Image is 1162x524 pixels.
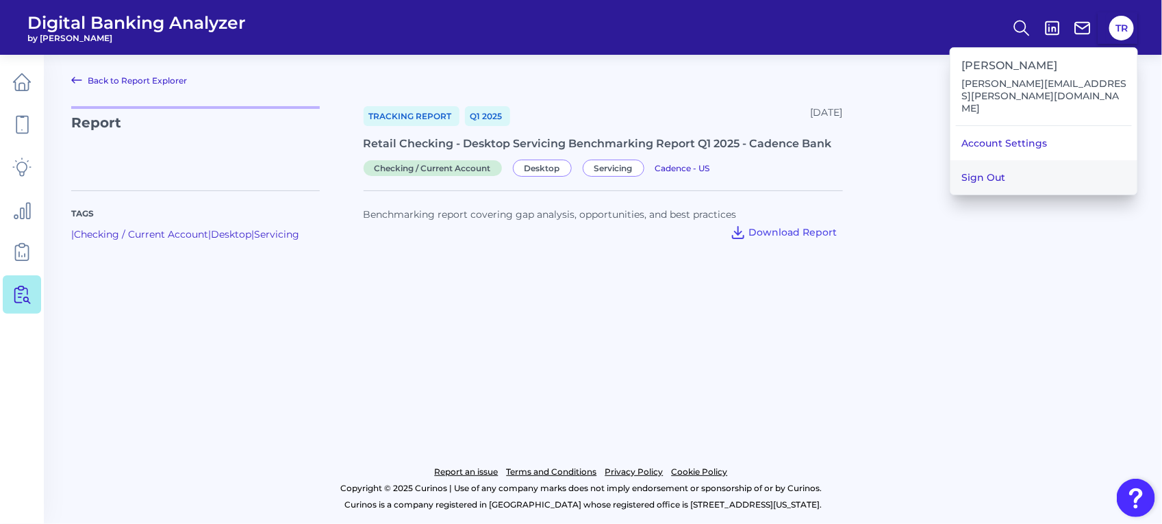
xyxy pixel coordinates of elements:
span: Digital Banking Analyzer [27,12,246,33]
a: Cookie Policy [672,464,728,480]
button: Download Report [724,221,843,243]
a: Servicing [254,228,299,240]
span: | [251,228,254,240]
span: | [208,228,211,240]
a: Back to Report Explorer [71,72,187,88]
h3: [PERSON_NAME] [961,59,1126,72]
a: Desktop [211,228,251,240]
a: Account Settings [950,126,1137,160]
span: Download Report [749,226,837,238]
a: Servicing [583,161,650,174]
span: Checking / Current Account [364,160,502,176]
div: [DATE] [811,106,843,126]
a: Terms and Conditions [507,464,597,480]
p: Curinos is a company registered in [GEOGRAPHIC_DATA] whose registered office is [STREET_ADDRESS][... [71,497,1095,513]
a: Report an issue [435,464,498,480]
button: Open Resource Center [1117,479,1155,517]
div: Retail Checking - Desktop Servicing Benchmarking Report Q1 2025 - Cadence Bank [364,137,843,150]
button: TR [1109,16,1134,40]
p: Tags [71,208,320,220]
span: | [71,228,74,240]
span: Benchmarking report covering gap analysis, opportunities, and best practices [364,208,737,221]
p: Copyright © 2025 Curinos | Use of any company marks does not imply endorsement or sponsorship of ... [67,480,1095,497]
a: Q1 2025 [465,106,510,126]
a: Checking / Current Account [364,161,507,174]
a: Desktop [513,161,577,174]
span: by [PERSON_NAME] [27,33,246,43]
span: Servicing [583,160,644,177]
span: Cadence - US [655,163,710,173]
a: Cadence - US [655,161,710,174]
p: [PERSON_NAME][EMAIL_ADDRESS][PERSON_NAME][DOMAIN_NAME] [961,77,1126,114]
button: Sign Out [950,160,1137,195]
p: Report [71,106,320,174]
span: Desktop [513,160,572,177]
a: Tracking Report [364,106,459,126]
a: Privacy Policy [605,464,664,480]
a: Checking / Current Account [74,228,208,240]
